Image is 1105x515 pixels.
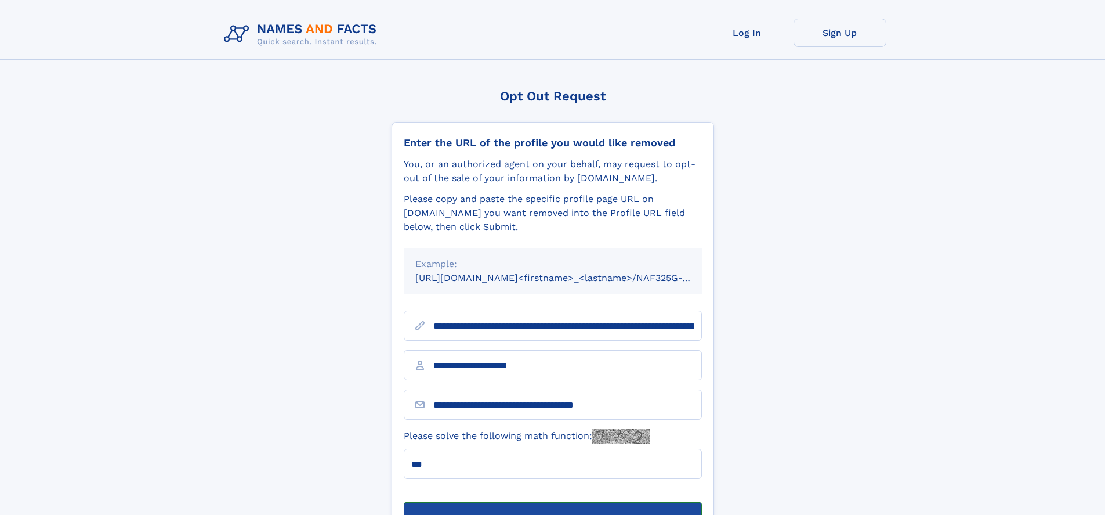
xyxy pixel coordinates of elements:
[404,157,702,185] div: You, or an authorized agent on your behalf, may request to opt-out of the sale of your informatio...
[404,429,650,444] label: Please solve the following math function:
[415,272,724,283] small: [URL][DOMAIN_NAME]<firstname>_<lastname>/NAF325G-xxxxxxxx
[219,19,386,50] img: Logo Names and Facts
[392,89,714,103] div: Opt Out Request
[794,19,886,47] a: Sign Up
[415,257,690,271] div: Example:
[404,136,702,149] div: Enter the URL of the profile you would like removed
[404,192,702,234] div: Please copy and paste the specific profile page URL on [DOMAIN_NAME] you want removed into the Pr...
[701,19,794,47] a: Log In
